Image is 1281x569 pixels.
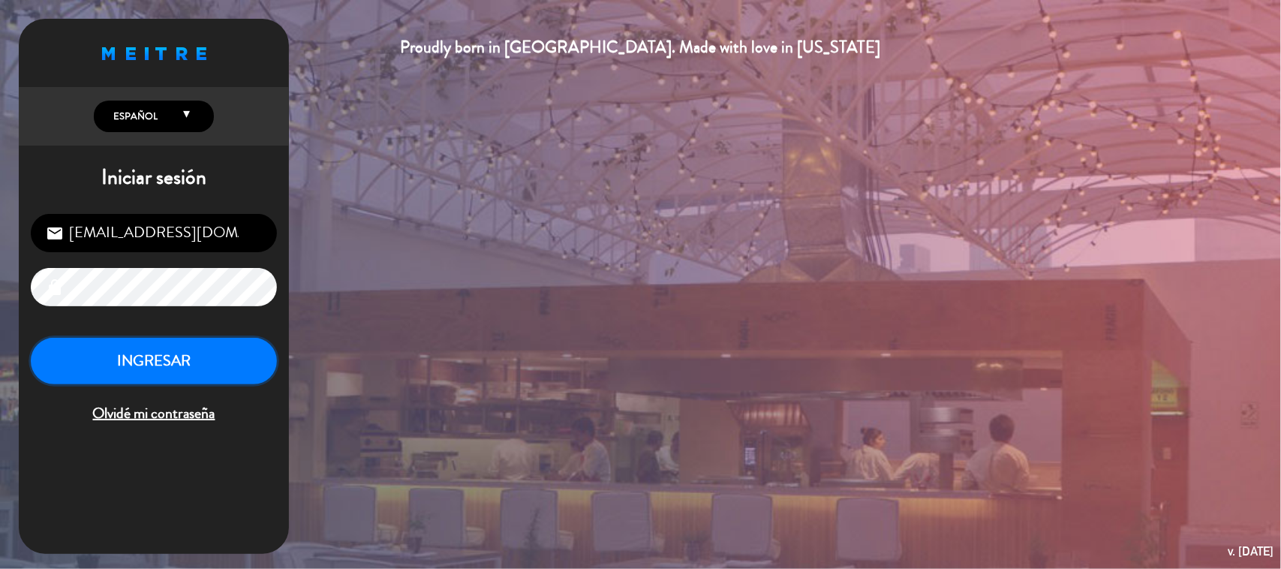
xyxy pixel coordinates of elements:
h1: Iniciar sesión [19,165,289,191]
i: lock [46,278,64,297]
button: INGRESAR [31,338,277,385]
div: v. [DATE] [1228,541,1273,561]
i: email [46,224,64,242]
span: Olvidé mi contraseña [31,402,277,426]
input: Correo Electrónico [31,214,277,252]
span: Español [110,109,158,124]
